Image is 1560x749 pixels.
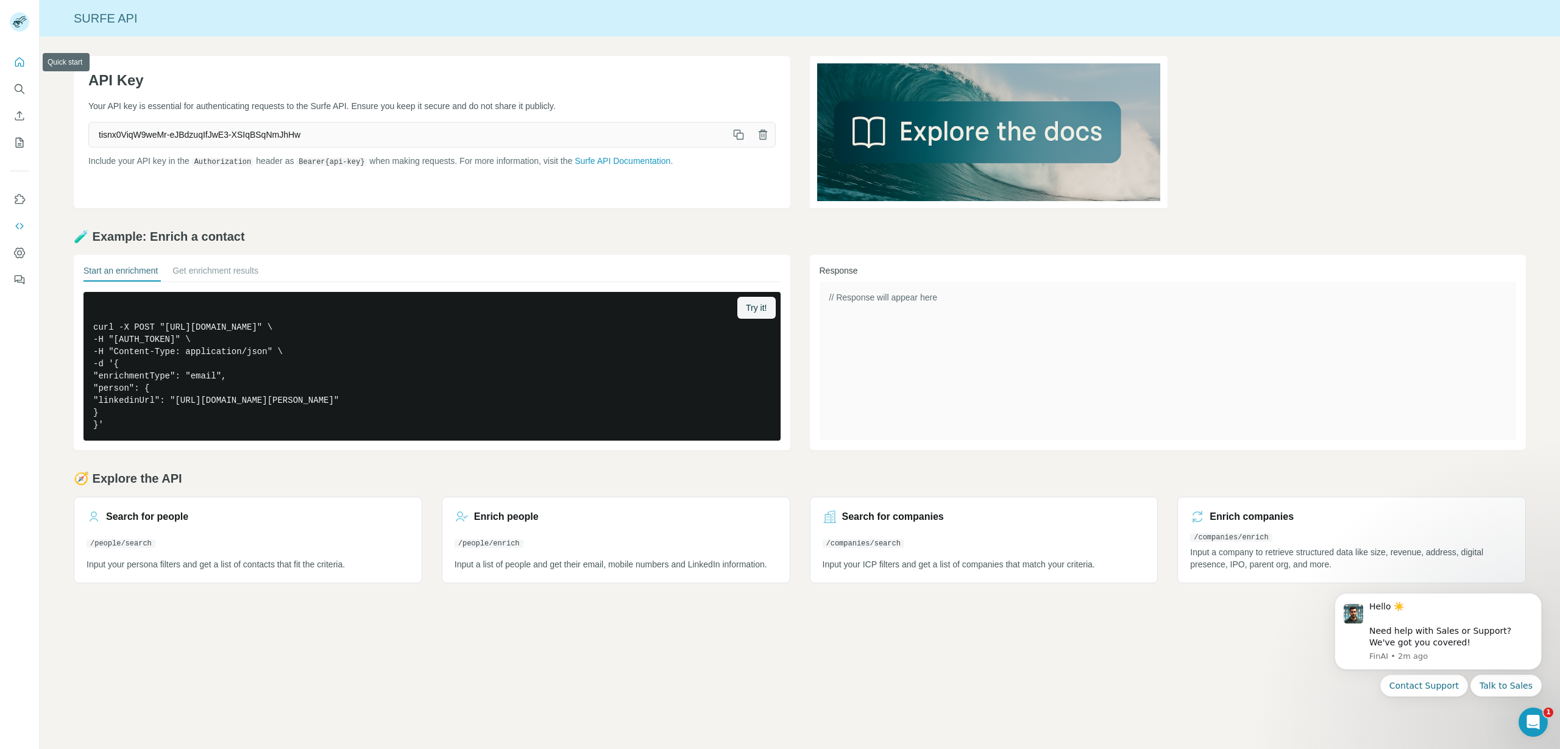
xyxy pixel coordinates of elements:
[1519,708,1548,737] iframe: Intercom live chat
[10,51,29,73] button: Quick start
[575,156,670,166] a: Surfe API Documentation
[455,558,778,570] p: Input a list of people and get their email, mobile numbers and LinkedIn information.
[88,100,776,112] p: Your API key is essential for authenticating requests to the Surfe API. Ensure you keep it secure...
[88,155,776,168] p: Include your API key in the header as when making requests. For more information, visit the .
[1210,509,1294,524] h3: Enrich companies
[829,293,937,302] span: // Response will appear here
[820,264,1517,277] h3: Response
[10,215,29,237] button: Use Surfe API
[83,292,781,441] pre: curl -X POST "[URL][DOMAIN_NAME]" \ -H "[AUTH_TOKEN]" \ -H "Content-Type: application/json" \ -d ...
[474,509,539,524] h3: Enrich people
[172,264,258,282] button: Get enrichment results
[74,470,1526,487] h2: 🧭 Explore the API
[87,539,155,548] code: /people/search
[746,302,767,314] span: Try it!
[83,264,158,282] button: Start an enrichment
[455,539,523,548] code: /people/enrich
[10,105,29,127] button: Enrich CSV
[442,497,790,583] a: Enrich people/people/enrichInput a list of people and get their email, mobile numbers and LinkedI...
[842,509,944,524] h3: Search for companies
[737,297,775,319] button: Try it!
[1177,497,1526,583] a: Enrich companies/companies/enrichInput a company to retrieve structured data like size, revenue, ...
[1190,546,1513,570] p: Input a company to retrieve structured data like size, revenue, address, digital presence, IPO, p...
[823,558,1146,570] p: Input your ICP filters and get a list of companies that match your criteria.
[810,497,1158,583] a: Search for companies/companies/searchInput your ICP filters and get a list of companies that matc...
[89,124,726,146] span: tisnx0ViqW9weMr-eJBdzuqIfJwE3-XSIqBSqNmJhHw
[88,71,776,90] h1: API Key
[1316,580,1560,743] iframe: Intercom notifications message
[74,497,422,583] a: Search for people/people/searchInput your persona filters and get a list of contacts that fit the...
[10,78,29,100] button: Search
[1544,708,1553,717] span: 1
[106,509,188,524] h3: Search for people
[10,269,29,291] button: Feedback
[10,132,29,154] button: My lists
[74,228,1526,245] h2: 🧪 Example: Enrich a contact
[10,188,29,210] button: Use Surfe on LinkedIn
[296,158,367,166] code: Bearer {api-key}
[87,558,409,570] p: Input your persona filters and get a list of contacts that fit the criteria.
[1190,533,1272,542] code: /companies/enrich
[10,242,29,264] button: Dashboard
[192,158,254,166] code: Authorization
[40,10,1560,27] div: Surfe API
[823,539,904,548] code: /companies/search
